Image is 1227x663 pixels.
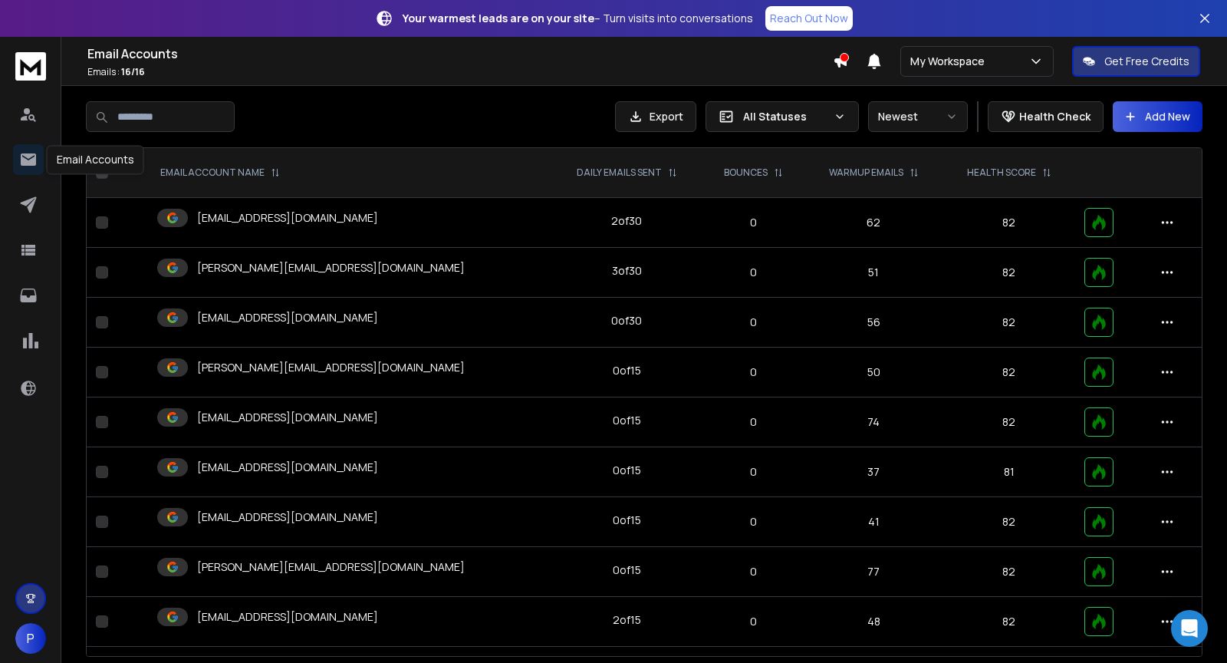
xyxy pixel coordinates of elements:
[1072,46,1200,77] button: Get Free Credits
[770,11,848,26] p: Reach Out Now
[87,45,833,63] h1: Email Accounts
[160,167,280,179] div: EMAIL ACCOUNT NAME
[121,65,145,78] span: 16 / 16
[765,6,853,31] a: Reach Out Now
[403,11,753,26] p: – Turn visits into conversations
[577,167,662,179] p: DAILY EMAILS SENT
[47,145,144,174] div: Email Accounts
[829,167,903,179] p: WARMUP EMAILS
[910,54,991,69] p: My Workspace
[15,623,46,654] button: P
[87,66,833,78] p: Emails :
[1104,54,1189,69] p: Get Free Credits
[403,11,594,25] strong: Your warmest leads are on your site
[1171,610,1208,647] div: Open Intercom Messenger
[967,167,1036,179] p: HEALTH SCORE
[15,52,46,81] img: logo
[724,167,768,179] p: BOUNCES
